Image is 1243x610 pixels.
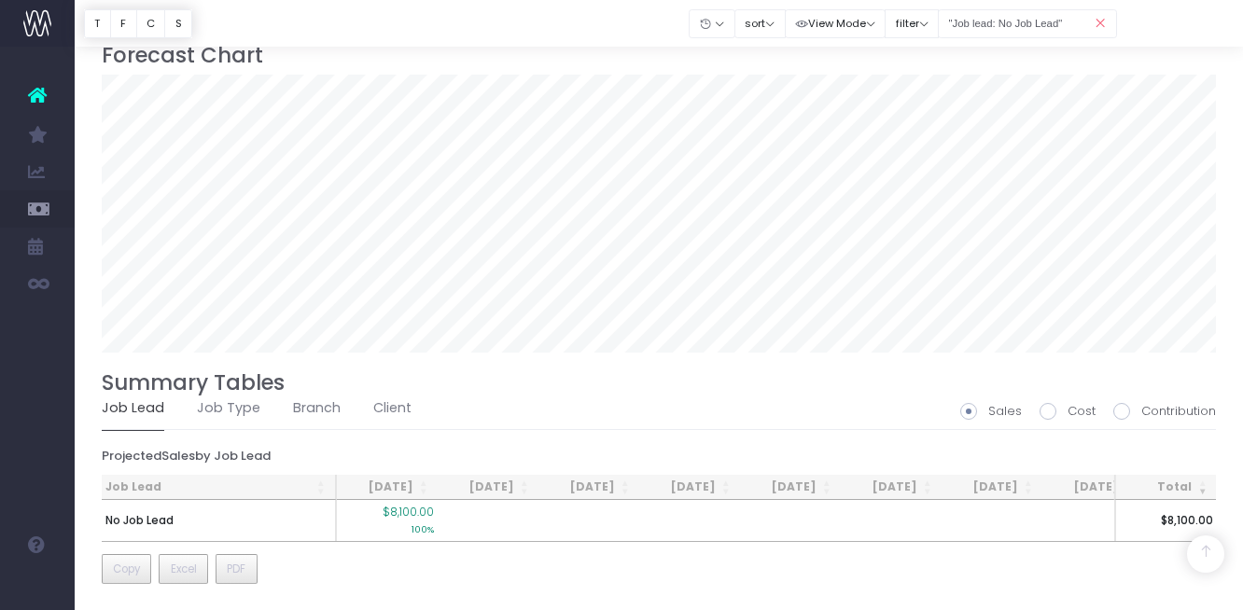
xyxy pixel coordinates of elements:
[110,9,137,38] button: F
[1042,475,1143,500] th: Mar 26: activate to sort column ascending: activate to sort column ascending: activate to sort co...
[383,504,434,520] span: $8,100.00
[373,387,412,430] a: Client
[1113,402,1216,421] label: Contribution
[159,554,208,584] button: Excel
[84,9,192,38] div: Vertical button group
[113,561,140,577] span: Copy
[960,402,1022,421] label: Sales
[84,9,111,38] button: T
[942,475,1042,500] th: Feb 26: activate to sort column ascending: activate to sort column ascending: activate to sort co...
[136,9,166,38] button: C
[412,520,434,535] small: 100%
[197,387,260,430] a: Job Type
[161,449,195,464] span: Sales
[105,512,174,529] span: No Job Lead
[841,475,942,500] th: Jan 26: activate to sort column ascending: activate to sort column ascending: activate to sort co...
[102,554,152,584] button: Copy
[1113,475,1216,500] th: Total: activate to sort column ascending: activate to sort column ascending: activate to sort col...
[171,561,197,577] span: Excel
[102,43,1217,68] h3: Forecast Chart
[885,9,939,38] button: filter
[1113,500,1216,541] td: $8,100.00
[293,387,341,430] a: Branch
[785,9,887,38] button: View Mode
[23,573,51,601] img: images/default_profile_image.png
[538,475,639,500] th: Oct 25: activate to sort column ascending: activate to sort column ascending: activate to sort co...
[740,475,841,500] th: Dec 25: activate to sort column ascending: activate to sort column ascending: activate to sort co...
[102,475,337,500] th: Job Lead: activate to sort column ascending: activate to sort column ascending: activate to sort ...
[164,9,192,38] button: S
[1040,402,1096,421] label: Cost
[102,370,1217,395] h3: Summary Tables
[438,475,538,500] th: Sep 25: activate to sort column ascending: activate to sort column ascending: activate to sort co...
[102,449,1217,464] h6: Projected by Job Lead
[337,475,438,500] th: Aug 25: activate to sort column ascending: activate to sort column ascending: activate to sort co...
[639,475,740,500] th: Nov 25: activate to sort column ascending: activate to sort column ascending: activate to sort co...
[216,554,258,584] button: PDF
[102,387,164,430] a: Job Lead
[227,561,245,577] span: PDF
[734,9,786,38] button: sort
[938,9,1117,38] input: Search...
